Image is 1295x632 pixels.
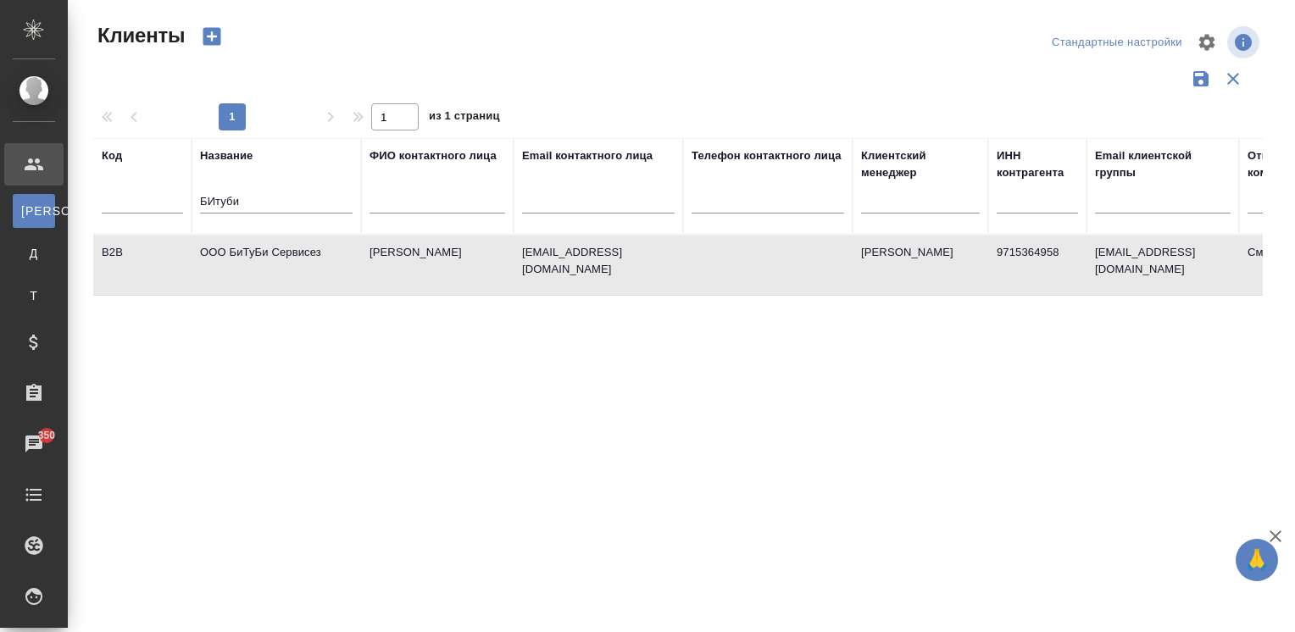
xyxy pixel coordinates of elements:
div: Код [102,147,122,164]
div: Телефон контактного лица [692,147,842,164]
span: Т [21,287,47,304]
div: Email контактного лица [522,147,653,164]
td: [EMAIL_ADDRESS][DOMAIN_NAME] [1087,236,1239,295]
span: Д [21,245,47,262]
td: [PERSON_NAME] [361,236,514,295]
a: [PERSON_NAME] [13,194,55,228]
div: Email клиентской группы [1095,147,1231,181]
span: 🙏 [1242,542,1271,578]
div: ИНН контрагента [997,147,1078,181]
td: ООО БиТуБи Сервисез [192,236,361,295]
a: 350 [4,423,64,465]
div: ФИО контактного лица [370,147,497,164]
div: Название [200,147,253,164]
button: Создать [192,22,232,51]
span: Посмотреть информацию [1227,26,1263,58]
a: Т [13,279,55,313]
td: [PERSON_NAME] [853,236,988,295]
span: Клиенты [93,22,185,49]
td: B2B [93,236,192,295]
div: split button [1048,30,1187,56]
span: Настроить таблицу [1187,22,1227,63]
span: 350 [28,427,66,444]
button: Сохранить фильтры [1185,63,1217,95]
span: из 1 страниц [429,106,500,130]
div: Клиентский менеджер [861,147,980,181]
button: Сбросить фильтры [1217,63,1249,95]
a: Д [13,236,55,270]
p: [EMAIL_ADDRESS][DOMAIN_NAME] [522,244,675,278]
button: 🙏 [1236,539,1278,581]
span: [PERSON_NAME] [21,202,47,219]
td: 9715364958 [988,236,1087,295]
